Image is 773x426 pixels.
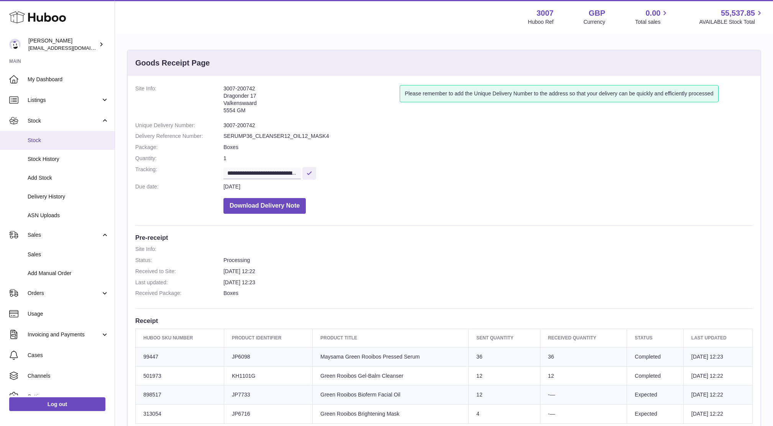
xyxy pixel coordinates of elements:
[135,316,753,325] h3: Receipt
[135,58,210,68] h3: Goods Receipt Page
[223,144,753,151] dd: Boxes
[135,155,223,162] dt: Quantity:
[28,310,109,318] span: Usage
[313,329,469,347] th: Product title
[136,347,224,366] td: 99447
[224,329,313,347] th: Product Identifier
[28,137,109,144] span: Stock
[646,8,661,18] span: 0.00
[28,117,101,125] span: Stock
[135,183,223,190] dt: Due date:
[537,8,554,18] strong: 3007
[135,144,223,151] dt: Package:
[721,8,755,18] span: 55,537.85
[627,366,683,385] td: Completed
[584,18,606,26] div: Currency
[469,329,540,347] th: Sent Quantity
[469,405,540,424] td: 4
[223,122,753,129] dd: 3007-200742
[627,405,683,424] td: Expected
[469,366,540,385] td: 12
[223,279,753,286] dd: [DATE] 12:23
[469,385,540,405] td: 12
[699,8,764,26] a: 55,537.85 AVAILABLE Stock Total
[135,279,223,286] dt: Last updated:
[28,393,109,400] span: Settings
[313,405,469,424] td: Green Rooibos Brightening Mask
[683,329,752,347] th: Last updated
[135,290,223,297] dt: Received Package:
[28,251,109,258] span: Sales
[28,193,109,200] span: Delivery History
[9,39,21,50] img: bevmay@maysama.com
[223,290,753,297] dd: Boxes
[28,331,101,338] span: Invoicing and Payments
[540,385,627,405] td: -—
[540,405,627,424] td: -—
[135,233,753,242] h3: Pre-receipt
[589,8,605,18] strong: GBP
[627,329,683,347] th: Status
[135,246,223,253] dt: Site Info:
[28,372,109,380] span: Channels
[699,18,764,26] span: AVAILABLE Stock Total
[136,405,224,424] td: 313054
[683,366,752,385] td: [DATE] 12:22
[540,329,627,347] th: Received Quantity
[28,156,109,163] span: Stock History
[469,347,540,366] td: 36
[400,85,718,102] div: Please remember to add the Unique Delivery Number to the address so that your delivery can be qui...
[224,347,313,366] td: JP6098
[313,366,469,385] td: Green Rooibos Gel-Balm Cleanser
[136,366,224,385] td: 501973
[683,347,752,366] td: [DATE] 12:23
[313,347,469,366] td: Maysama Green Rooibos Pressed Serum
[540,347,627,366] td: 36
[223,155,753,162] dd: 1
[528,18,554,26] div: Huboo Ref
[135,85,223,118] dt: Site Info:
[28,97,101,104] span: Listings
[223,183,753,190] dd: [DATE]
[135,268,223,275] dt: Received to Site:
[28,76,109,83] span: My Dashboard
[28,45,113,51] span: [EMAIL_ADDRESS][DOMAIN_NAME]
[28,270,109,277] span: Add Manual Order
[28,212,109,219] span: ASN Uploads
[135,257,223,264] dt: Status:
[224,385,313,405] td: JP7733
[9,397,105,411] a: Log out
[28,352,109,359] span: Cases
[627,347,683,366] td: Completed
[136,329,224,347] th: Huboo SKU Number
[223,198,306,214] button: Download Delivery Note
[313,385,469,405] td: Green Rooibos Bioferm Facial Oil
[627,385,683,405] td: Expected
[28,37,97,52] div: [PERSON_NAME]
[223,85,400,118] address: 3007-200742 Dragonder 17 Valkenswaard 5554 GM
[136,385,224,405] td: 898517
[28,290,101,297] span: Orders
[224,366,313,385] td: KH1101G
[28,231,101,239] span: Sales
[224,405,313,424] td: JP6716
[683,385,752,405] td: [DATE] 12:22
[135,133,223,140] dt: Delivery Reference Number:
[135,122,223,129] dt: Unique Delivery Number:
[223,133,753,140] dd: SERUMP36_CLEANSER12_OIL12_MASK4
[223,257,753,264] dd: Processing
[28,174,109,182] span: Add Stock
[683,405,752,424] td: [DATE] 12:22
[635,18,669,26] span: Total sales
[540,366,627,385] td: 12
[635,8,669,26] a: 0.00 Total sales
[223,268,753,275] dd: [DATE] 12:22
[135,166,223,179] dt: Tracking:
